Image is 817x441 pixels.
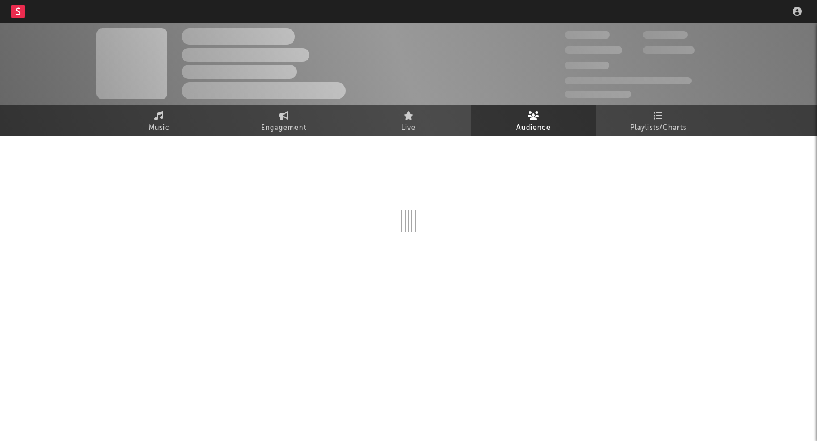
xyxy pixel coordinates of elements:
[516,121,551,135] span: Audience
[643,46,695,54] span: 1,000,000
[346,105,471,136] a: Live
[261,121,306,135] span: Engagement
[149,121,170,135] span: Music
[630,121,687,135] span: Playlists/Charts
[643,31,688,39] span: 100,000
[565,46,622,54] span: 50,000,000
[221,105,346,136] a: Engagement
[565,31,610,39] span: 300,000
[596,105,721,136] a: Playlists/Charts
[565,91,631,98] span: Jump Score: 85.0
[565,77,692,84] span: 50,000,000 Monthly Listeners
[565,62,609,69] span: 100,000
[96,105,221,136] a: Music
[471,105,596,136] a: Audience
[401,121,416,135] span: Live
